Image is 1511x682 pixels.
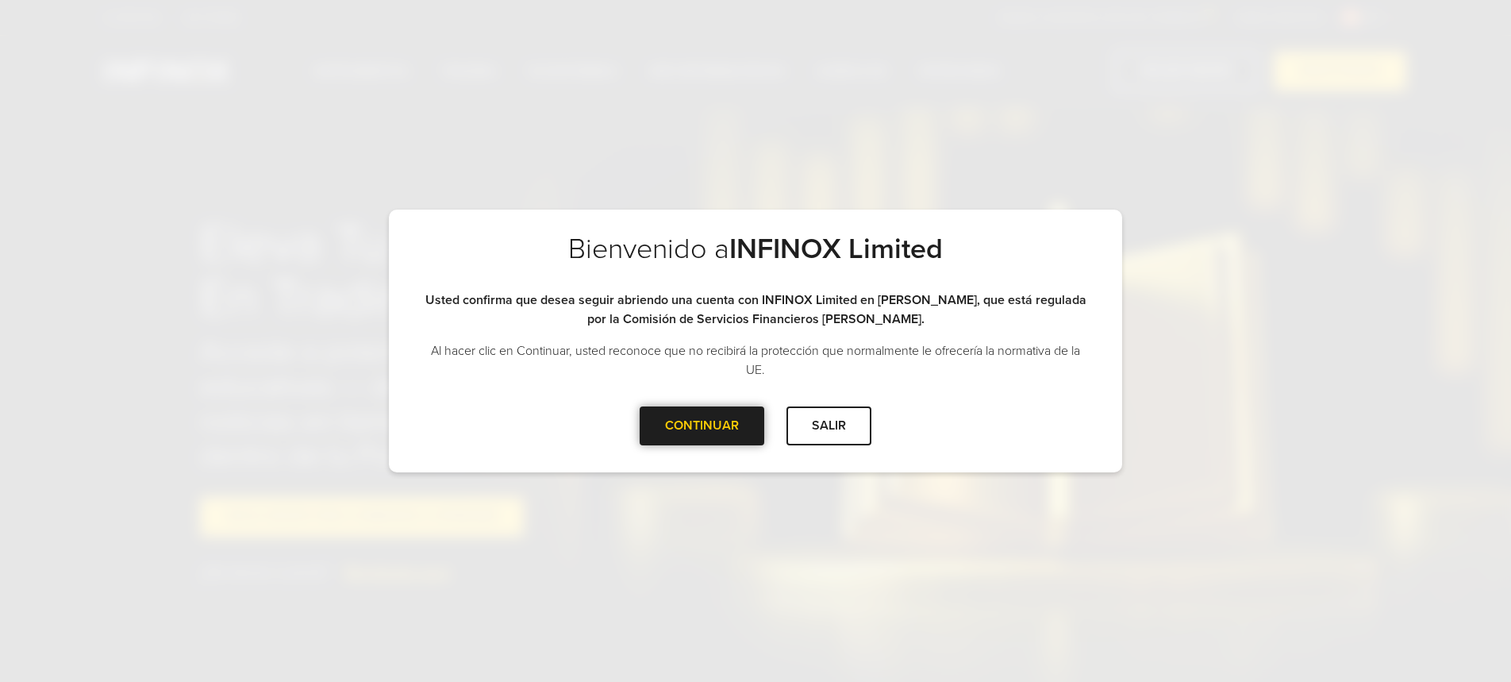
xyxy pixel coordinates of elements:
[425,292,1086,327] strong: Usted confirma que desea seguir abriendo una cuenta con INFINOX Limited en [PERSON_NAME], que est...
[421,341,1090,380] p: Al hacer clic en Continuar, usted reconoce que no recibirá la protección que normalmente le ofrec...
[421,232,1090,291] h2: Bienvenido a
[786,407,871,445] div: SALIR
[729,232,943,266] strong: INFINOX Limited
[640,407,764,445] div: CONTINUAR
